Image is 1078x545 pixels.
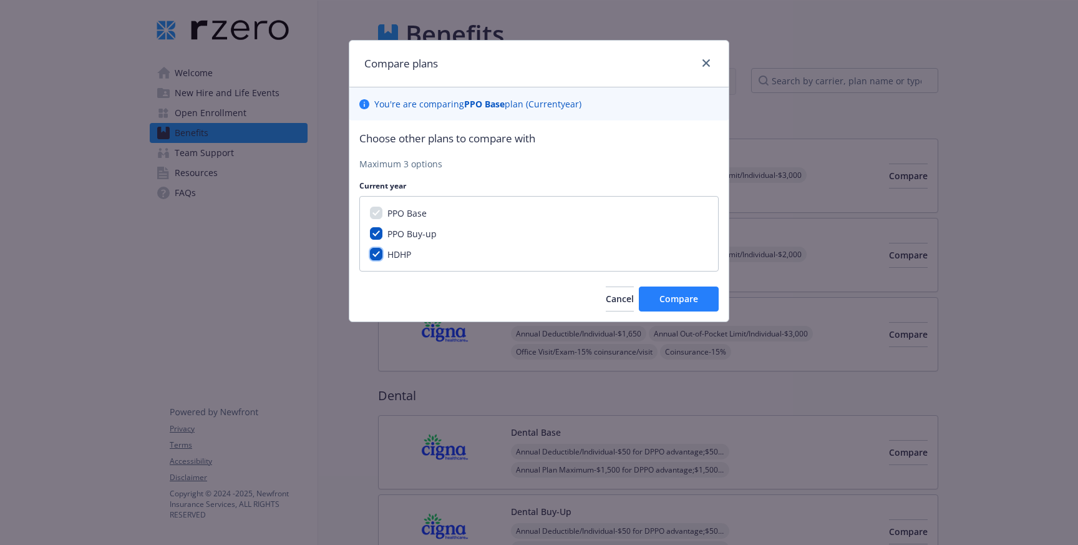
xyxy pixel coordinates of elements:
b: PPO Base [464,98,505,110]
a: close [699,56,714,71]
span: HDHP [387,248,411,260]
span: PPO Buy-up [387,228,437,240]
span: Compare [659,293,698,305]
span: PPO Base [387,207,427,219]
p: Choose other plans to compare with [359,130,719,147]
button: Compare [639,287,719,312]
span: Cancel [606,293,634,305]
p: You ' re are comparing plan ( Current year) [374,97,581,110]
p: Maximum 3 options [359,157,719,170]
button: Cancel [606,287,634,312]
p: Current year [359,180,719,191]
h1: Compare plans [364,56,438,72]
